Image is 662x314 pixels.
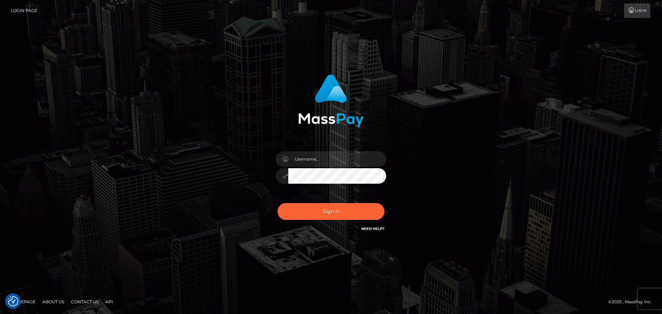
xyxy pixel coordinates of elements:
[8,296,18,306] button: Consent Preferences
[298,74,364,127] img: MassPay Login
[68,296,101,307] a: Contact Us
[8,296,18,306] img: Revisit consent button
[8,296,38,307] a: Homepage
[624,3,650,18] a: Login
[361,226,384,231] a: Need Help?
[40,296,67,307] a: About Us
[608,298,657,306] div: © 2025 , MassPay Inc.
[103,296,116,307] a: API
[278,203,384,220] button: Sign in
[288,151,386,167] input: Username...
[11,3,37,18] a: Login Page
